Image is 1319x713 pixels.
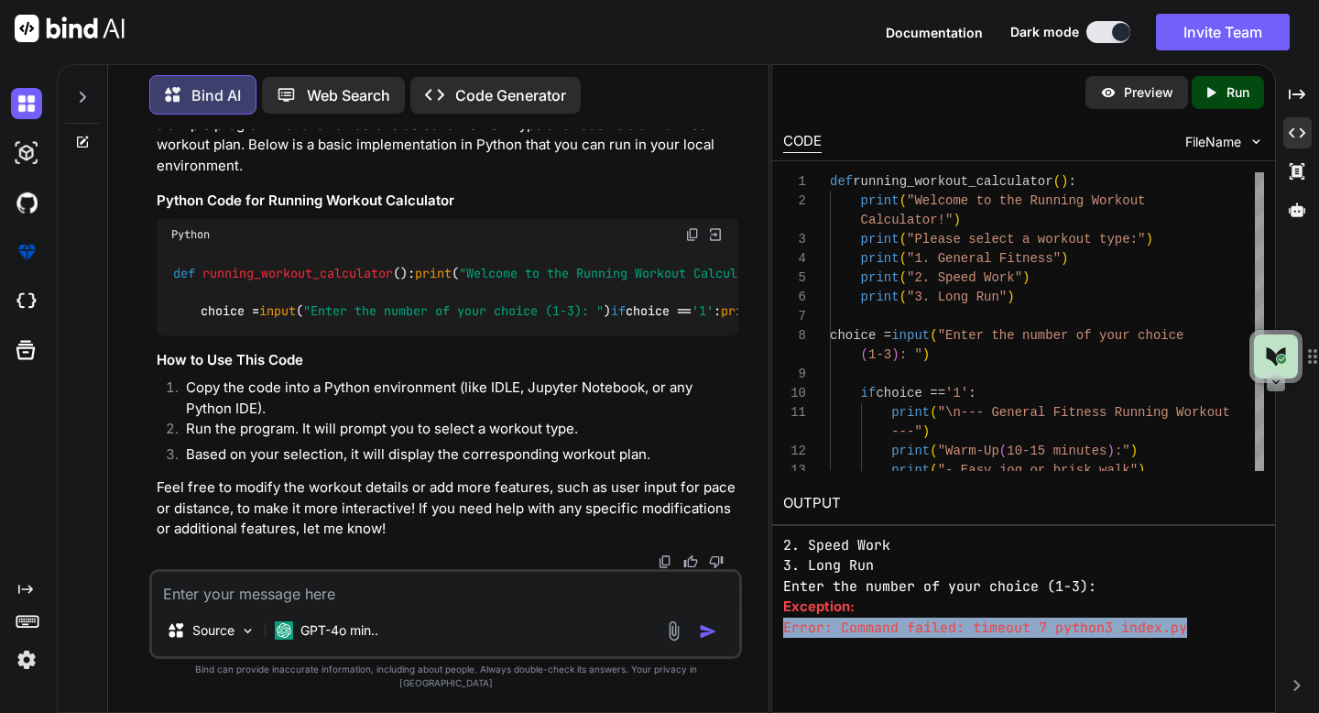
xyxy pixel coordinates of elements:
[1100,84,1117,101] img: preview
[171,227,210,242] span: Python
[899,347,921,362] span: : "
[1248,134,1264,149] img: chevron down
[707,226,724,243] img: Open in Browser
[11,236,42,268] img: premium
[658,554,672,569] img: copy
[783,307,806,326] div: 7
[300,621,378,640] p: GPT-4o min..
[783,172,806,192] div: 1
[683,554,698,569] img: like
[930,463,937,477] span: (
[1022,270,1030,285] span: )
[1007,290,1014,304] span: )
[783,598,855,615] strong: Exception:
[191,84,241,106] p: Bind AI
[907,290,1007,304] span: "3. Long Run"
[930,405,937,420] span: (
[157,191,737,212] h3: Python Code for Running Workout Calculator
[922,347,930,362] span: )
[891,405,930,420] span: print
[860,290,899,304] span: print
[830,328,891,343] span: choice =
[860,347,867,362] span: (
[922,424,930,439] span: )
[937,405,1229,420] span: "\n--- General Fitness Running Workout
[783,192,806,211] div: 2
[886,25,983,40] span: Documentation
[930,444,937,458] span: (
[891,328,930,343] span: input
[868,347,891,362] span: 1-3
[149,663,741,690] p: Bind can provide inaccurate information, including about people. Always double-check its answers....
[899,251,906,266] span: (
[953,213,960,227] span: )
[860,386,876,400] span: if
[202,266,393,282] span: running_workout_calculator
[171,419,737,444] li: Run the program. It will prompt you to select a workout type.
[157,477,737,540] p: Feel free to modify the workout details or add more features, such as user input for pace or dist...
[907,270,1022,285] span: "2. Speed Work"
[1156,14,1290,50] button: Invite Team
[1226,83,1249,102] p: Run
[860,232,899,247] span: print
[899,270,906,285] span: (
[1138,463,1145,477] span: )
[173,266,195,282] span: def
[891,444,930,458] span: print
[783,288,806,307] div: 6
[1061,251,1068,266] span: )
[886,23,983,42] button: Documentation
[15,15,125,42] img: Bind AI
[192,621,234,640] p: Source
[459,266,781,282] span: "Welcome to the Running Workout Calculator!"
[783,131,822,153] div: CODE
[11,137,42,169] img: darkAi-studio
[1185,133,1241,151] span: FileName
[1068,174,1075,189] span: :
[1052,174,1060,189] span: (
[1124,83,1173,102] p: Preview
[907,251,1061,266] span: "1. General Fitness"
[783,249,806,269] div: 4
[721,302,758,319] span: print
[783,269,806,288] div: 5
[11,286,42,317] img: cloudideIcon
[699,622,717,641] img: icon
[709,554,724,569] img: dislike
[171,444,737,470] li: Based on your selection, it will display the corresponding workout plan.
[1129,444,1137,458] span: )
[945,386,968,400] span: '1'
[783,442,806,461] div: 12
[157,93,737,176] p: To create a running workout calculator based on the templates provided, we can outline a simple p...
[830,174,853,189] span: def
[899,290,906,304] span: (
[907,232,1145,247] span: "Please select a workout type:"
[891,347,899,362] span: )
[937,444,998,458] span: "Warm-Up
[692,302,714,319] span: '1'
[968,386,976,400] span: :
[11,644,42,675] img: settings
[171,378,737,419] li: Copy the code into a Python environment (like IDLE, Jupyter Notebook, or any Python IDE).
[259,302,296,319] span: input
[930,328,937,343] span: (
[783,230,806,249] div: 3
[783,326,806,346] div: 8
[899,193,906,208] span: (
[783,618,1264,639] pre: Error: Command failed: timeout 7 python3 index.py
[303,302,604,319] span: "Enter the number of your choice (1-3): "
[1061,174,1068,189] span: )
[907,193,1145,208] span: "Welcome to the Running Workout
[1145,232,1152,247] span: )
[1106,444,1114,458] span: )
[307,84,390,106] p: Web Search
[783,461,806,480] div: 13
[891,424,922,439] span: ---"
[1007,444,1106,458] span: 10-15 minutes
[937,328,1183,343] span: "Enter the number of your choice
[663,620,684,642] img: attachment
[685,227,700,242] img: copy
[455,84,566,106] p: Code Generator
[1010,23,1079,41] span: Dark mode
[891,463,930,477] span: print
